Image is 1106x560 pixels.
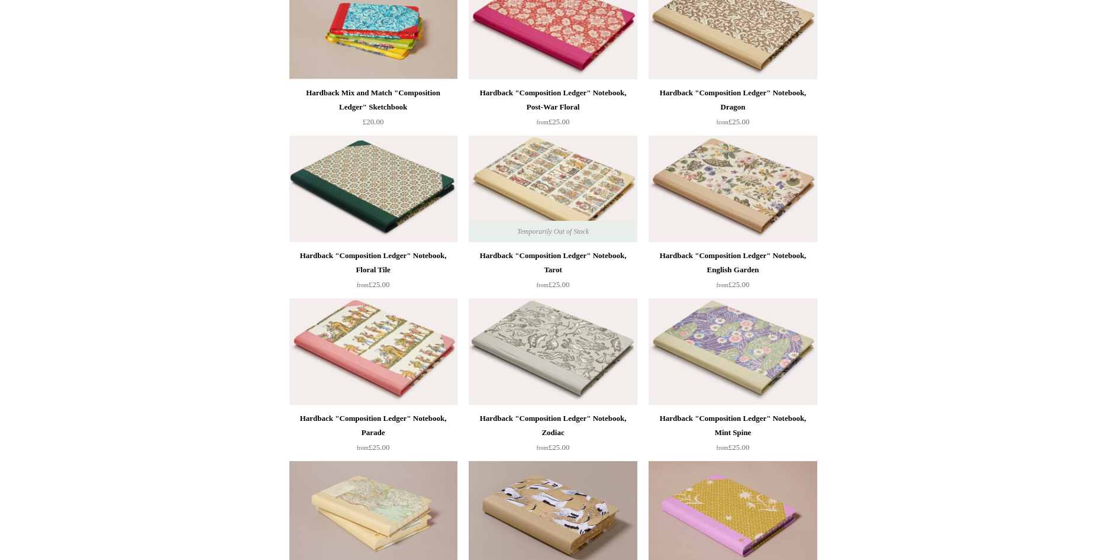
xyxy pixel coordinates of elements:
div: Hardback "Composition Ledger" Notebook, Zodiac [472,411,634,440]
a: Hardback "Composition Ledger" Notebook, Mint Spine from£25.00 [649,411,817,460]
a: Hardback "Composition Ledger" Notebook, Parade Hardback "Composition Ledger" Notebook, Parade [289,298,457,405]
span: £25.00 [357,280,390,289]
a: Hardback "Composition Ledger" Notebook, Tarot Hardback "Composition Ledger" Notebook, Tarot Tempo... [469,136,637,242]
a: Hardback "Composition Ledger" Notebook, Dragon from£25.00 [649,86,817,134]
span: from [357,445,369,451]
img: Hardback "Composition Ledger" Notebook, Mint Spine [649,298,817,405]
a: Hardback Mix and Match "Composition Ledger" Sketchbook £20.00 [289,86,457,134]
span: from [717,282,728,288]
a: Hardback "Composition Ledger" Notebook, Parade from£25.00 [289,411,457,460]
span: from [537,282,549,288]
div: Hardback "Composition Ledger" Notebook, Post-War Floral [472,86,634,114]
span: from [717,119,728,125]
a: Hardback "Composition Ledger" Notebook, English Garden from£25.00 [649,249,817,297]
span: from [717,445,728,451]
a: Hardback "Composition Ledger" Notebook, English Garden Hardback "Composition Ledger" Notebook, En... [649,136,817,242]
a: Hardback "Composition Ledger" Notebook, Tarot from£25.00 [469,249,637,297]
img: Hardback "Composition Ledger" Notebook, Floral Tile [289,136,457,242]
a: Hardback "Composition Ledger" Notebook, Floral Tile Hardback "Composition Ledger" Notebook, Flora... [289,136,457,242]
div: Hardback "Composition Ledger" Notebook, English Garden [652,249,814,277]
img: Hardback "Composition Ledger" Notebook, Zodiac [469,298,637,405]
div: Hardback "Composition Ledger" Notebook, Dragon [652,86,814,114]
div: Hardback "Composition Ledger" Notebook, Tarot [472,249,634,277]
span: £25.00 [717,117,750,126]
span: from [537,119,549,125]
a: Hardback "Composition Ledger" Notebook, Zodiac from£25.00 [469,411,637,460]
span: £25.00 [357,443,390,452]
div: Hardback "Composition Ledger" Notebook, Floral Tile [292,249,454,277]
a: Hardback "Composition Ledger" Notebook, Zodiac Hardback "Composition Ledger" Notebook, Zodiac [469,298,637,405]
span: £25.00 [537,280,570,289]
img: Hardback "Composition Ledger" Notebook, Tarot [469,136,637,242]
span: from [537,445,549,451]
a: Hardback "Composition Ledger" Notebook, Floral Tile from£25.00 [289,249,457,297]
span: Temporarily Out of Stock [505,221,601,242]
span: £20.00 [363,117,384,126]
div: Hardback Mix and Match "Composition Ledger" Sketchbook [292,86,454,114]
span: from [357,282,369,288]
span: £25.00 [537,443,570,452]
div: Hardback "Composition Ledger" Notebook, Parade [292,411,454,440]
a: Hardback "Composition Ledger" Notebook, Mint Spine Hardback "Composition Ledger" Notebook, Mint S... [649,298,817,405]
div: Hardback "Composition Ledger" Notebook, Mint Spine [652,411,814,440]
span: £25.00 [717,443,750,452]
span: £25.00 [537,117,570,126]
img: Hardback "Composition Ledger" Notebook, Parade [289,298,457,405]
a: Hardback "Composition Ledger" Notebook, Post-War Floral from£25.00 [469,86,637,134]
span: £25.00 [717,280,750,289]
img: Hardback "Composition Ledger" Notebook, English Garden [649,136,817,242]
